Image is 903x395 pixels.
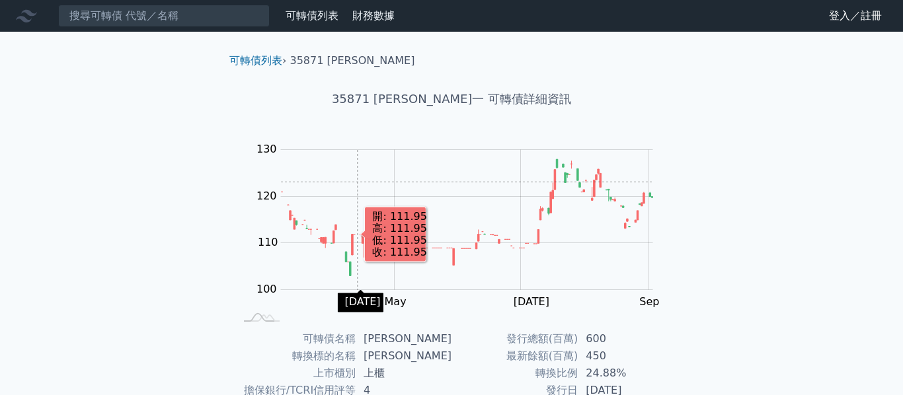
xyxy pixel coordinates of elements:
[639,295,659,308] tspan: Sep
[258,236,278,248] tspan: 110
[256,143,277,155] tspan: 130
[451,365,578,382] td: 轉換比例
[58,5,270,27] input: 搜尋可轉債 代號／名稱
[290,53,415,69] li: 35871 [PERSON_NAME]
[256,283,277,295] tspan: 100
[229,54,282,67] a: 可轉債列表
[352,9,395,22] a: 財務數據
[356,365,451,382] td: 上櫃
[451,347,578,365] td: 最新餘額(百萬)
[385,295,407,308] tspan: May
[235,365,356,382] td: 上市櫃別
[451,330,578,347] td: 發行總額(百萬)
[356,347,451,365] td: [PERSON_NAME]
[578,330,668,347] td: 600
[250,143,673,308] g: Chart
[256,190,277,202] tspan: 120
[235,347,356,365] td: 轉換標的名稱
[818,5,892,26] a: 登入／註冊
[235,330,356,347] td: 可轉債名稱
[514,295,549,308] tspan: [DATE]
[219,90,684,108] h1: 35871 [PERSON_NAME]一 可轉債詳細資訊
[286,9,338,22] a: 可轉債列表
[229,53,286,69] li: ›
[578,347,668,365] td: 450
[356,330,451,347] td: [PERSON_NAME]
[578,365,668,382] td: 24.88%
